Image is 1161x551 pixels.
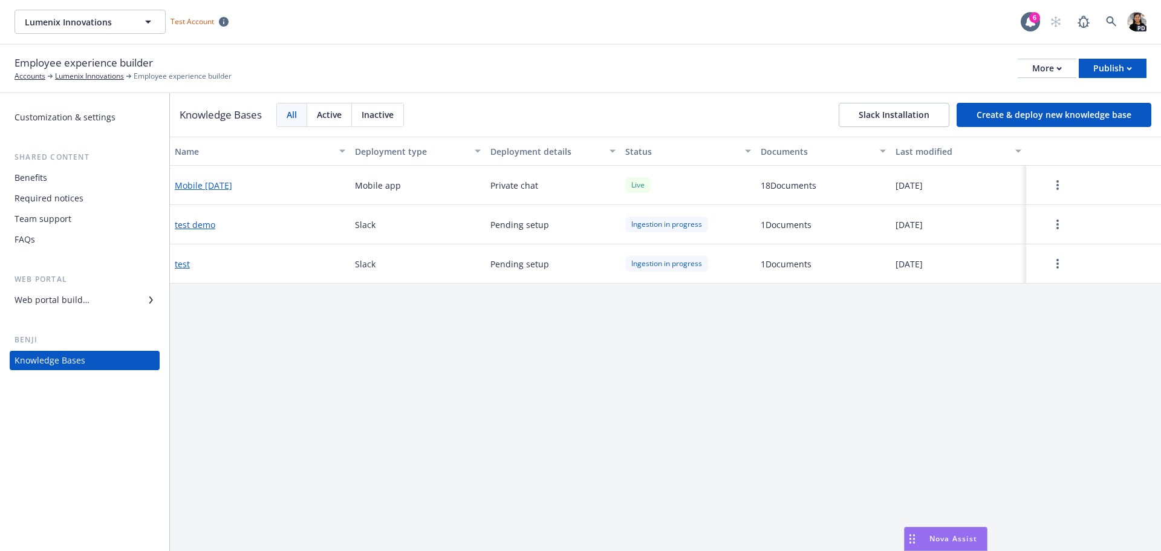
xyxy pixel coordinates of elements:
[25,16,129,28] span: Lumenix Innovations
[355,145,467,158] div: Deployment type
[10,151,160,163] div: Shared content
[1044,10,1068,34] a: Start snowing
[1031,252,1084,276] button: more
[896,179,923,192] span: [DATE]
[891,137,1026,166] button: Last modified
[1050,178,1065,192] a: more
[10,108,160,127] a: Customization & settings
[1050,256,1065,271] a: more
[761,145,873,158] div: Documents
[896,218,923,231] span: [DATE]
[15,290,89,310] div: Web portal builder
[175,179,232,192] button: Mobile [DATE]
[10,209,160,229] a: Team support
[761,179,816,192] span: 18 Documents
[896,145,1008,158] div: Last modified
[756,137,891,166] button: Documents
[761,218,811,231] span: 1 Documents
[15,209,71,229] div: Team support
[15,351,85,370] div: Knowledge Bases
[904,527,987,551] button: Nova Assist
[175,145,332,158] div: Name
[134,71,232,82] span: Employee experience builder
[355,179,401,192] span: Mobile app
[1127,12,1146,31] img: photo
[10,334,160,346] div: Benji
[1050,217,1065,232] a: more
[1093,59,1132,77] div: Publish
[761,258,811,270] span: 1 Documents
[15,55,153,71] span: Employee experience builder
[317,108,342,121] span: Active
[1079,59,1146,78] button: Publish
[839,103,949,127] button: Slack Installation
[625,145,738,158] div: Status
[171,16,214,27] span: Test Account
[166,15,233,28] span: Test Account
[490,145,603,158] div: Deployment details
[490,179,538,192] span: Private chat
[625,256,708,271] div: Ingestion in progress
[15,230,35,249] div: FAQs
[10,351,160,370] a: Knowledge Bases
[1029,12,1040,23] div: 6
[10,230,160,249] a: FAQs
[10,273,160,285] div: Web portal
[287,108,297,121] span: All
[1018,59,1076,78] button: More
[355,218,376,231] span: Slack
[490,218,549,231] span: Pending setup
[15,108,115,127] div: Customization & settings
[620,137,756,166] button: Status
[15,189,83,208] div: Required notices
[625,177,651,192] div: Live
[486,137,621,166] button: Deployment details
[957,103,1151,127] button: Create & deploy new knowledge base
[10,290,160,310] a: Web portal builder
[490,258,549,270] span: Pending setup
[1032,59,1062,77] div: More
[15,71,45,82] a: Accounts
[55,71,124,82] a: Lumenix Innovations
[896,258,923,270] span: [DATE]
[10,168,160,187] a: Benefits
[355,258,376,270] span: Slack
[1072,10,1096,34] a: Report a Bug
[905,527,920,550] div: Drag to move
[180,107,262,123] h3: Knowledge Bases
[625,217,708,232] div: Ingestion in progress
[1031,173,1084,197] button: more
[362,108,394,121] span: Inactive
[15,10,166,34] button: Lumenix Innovations
[1099,10,1124,34] a: Search
[10,189,160,208] a: Required notices
[929,533,977,544] span: Nova Assist
[170,137,350,166] button: Name
[350,137,486,166] button: Deployment type
[1031,212,1084,236] button: more
[175,258,190,270] button: test
[175,218,215,231] button: test demo
[15,168,47,187] div: Benefits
